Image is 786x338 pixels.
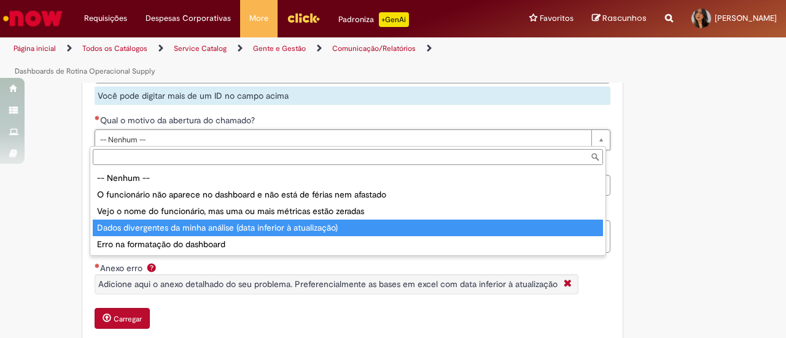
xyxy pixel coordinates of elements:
[93,236,603,253] div: Erro na formatação do dashboard
[90,167,605,255] ul: Qual o motivo da abertura do chamado?
[93,186,603,203] div: O funcionário não aparece no dashboard e não está de férias nem afastado
[93,220,603,236] div: Dados divergentes da minha análise (data inferior à atualização)
[93,170,603,186] div: -- Nenhum --
[93,203,603,220] div: Vejo o nome do funcionário, mas uma ou mais métricas estão zeradas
